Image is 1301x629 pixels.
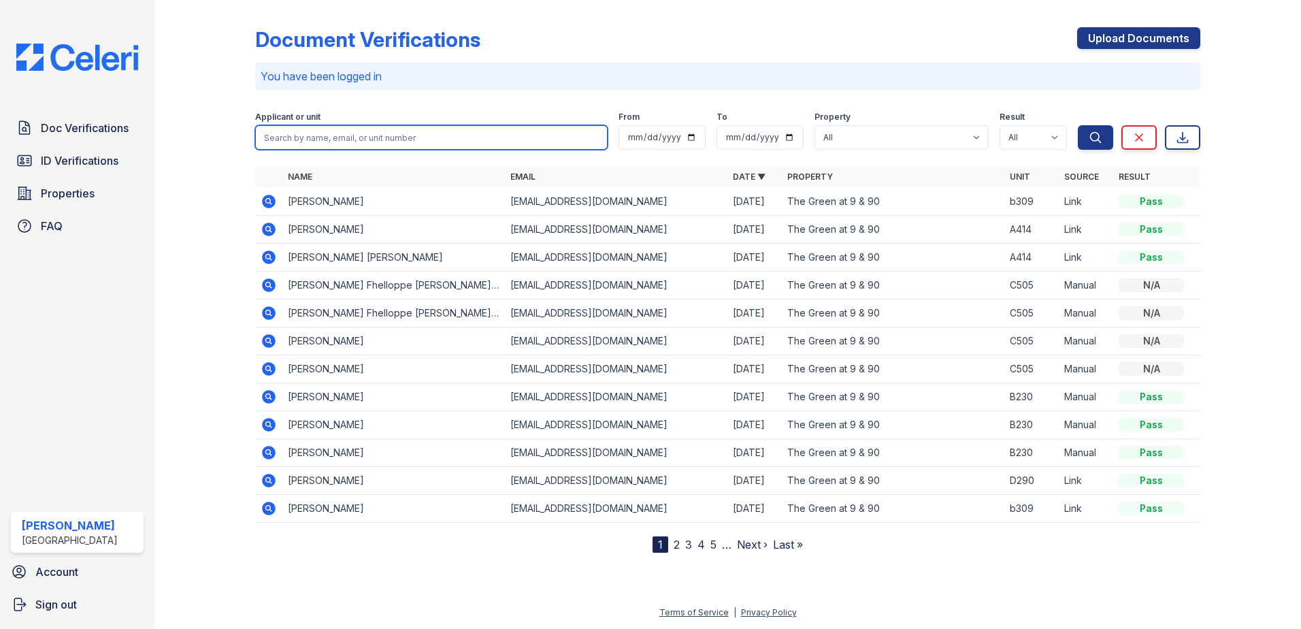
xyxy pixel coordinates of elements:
td: [DATE] [727,188,782,216]
td: [PERSON_NAME] [282,439,505,467]
td: [DATE] [727,495,782,523]
td: [PERSON_NAME] [282,327,505,355]
p: You have been logged in [261,68,1195,84]
td: Link [1059,188,1113,216]
a: Last » [773,538,803,551]
span: Sign out [35,596,77,613]
a: 4 [697,538,705,551]
div: N/A [1119,362,1184,376]
td: The Green at 9 & 90 [782,300,1004,327]
td: [DATE] [727,216,782,244]
span: Properties [41,185,95,201]
td: [EMAIL_ADDRESS][DOMAIN_NAME] [505,188,727,216]
a: Property [787,172,833,182]
td: The Green at 9 & 90 [782,244,1004,272]
div: Pass [1119,418,1184,432]
td: B230 [1004,439,1059,467]
td: [DATE] [727,411,782,439]
td: Manual [1059,327,1113,355]
label: Property [814,112,851,123]
td: C505 [1004,355,1059,383]
td: [EMAIL_ADDRESS][DOMAIN_NAME] [505,439,727,467]
td: B230 [1004,411,1059,439]
div: Pass [1119,474,1184,487]
div: [PERSON_NAME] [22,517,118,534]
td: Manual [1059,355,1113,383]
a: ID Verifications [11,147,144,174]
td: B230 [1004,383,1059,411]
td: [PERSON_NAME] [282,411,505,439]
a: Privacy Policy [741,607,797,617]
td: [EMAIL_ADDRESS][DOMAIN_NAME] [505,244,727,272]
div: Pass [1119,251,1184,264]
td: [PERSON_NAME] Fhelloppe [PERSON_NAME] [PERSON_NAME] [282,300,505,327]
div: 1 [653,536,668,553]
a: Result [1119,172,1151,182]
td: [PERSON_NAME] Fhelloppe [PERSON_NAME] [PERSON_NAME] [282,272,505,300]
td: [EMAIL_ADDRESS][DOMAIN_NAME] [505,467,727,495]
td: [PERSON_NAME] [282,216,505,244]
td: Manual [1059,272,1113,300]
td: C505 [1004,272,1059,300]
a: Source [1064,172,1099,182]
div: | [734,607,736,617]
a: Terms of Service [659,607,729,617]
td: Link [1059,216,1113,244]
a: Next › [737,538,768,551]
div: Document Verifications [255,27,480,52]
div: N/A [1119,334,1184,348]
td: [DATE] [727,244,782,272]
td: The Green at 9 & 90 [782,495,1004,523]
td: The Green at 9 & 90 [782,188,1004,216]
div: Pass [1119,502,1184,515]
td: A414 [1004,216,1059,244]
td: The Green at 9 & 90 [782,411,1004,439]
td: D290 [1004,467,1059,495]
td: Manual [1059,439,1113,467]
div: N/A [1119,306,1184,320]
td: Manual [1059,383,1113,411]
td: The Green at 9 & 90 [782,272,1004,300]
span: ID Verifications [41,152,118,169]
div: Pass [1119,223,1184,236]
a: Doc Verifications [11,114,144,142]
span: Account [35,564,78,580]
td: [DATE] [727,327,782,355]
a: 2 [674,538,680,551]
img: CE_Logo_Blue-a8612792a0a2168367f1c8372b55b34899dd931a85d93a1a3d3e32e68fde9ad4.png [5,44,149,71]
td: Manual [1059,300,1113,327]
div: Pass [1119,446,1184,459]
td: [DATE] [727,355,782,383]
a: Date ▼ [733,172,765,182]
span: FAQ [41,218,63,234]
td: [EMAIL_ADDRESS][DOMAIN_NAME] [505,411,727,439]
a: 3 [685,538,692,551]
td: [DATE] [727,300,782,327]
td: The Green at 9 & 90 [782,327,1004,355]
label: Result [1000,112,1025,123]
td: b309 [1004,188,1059,216]
label: To [717,112,727,123]
td: [EMAIL_ADDRESS][DOMAIN_NAME] [505,272,727,300]
td: [EMAIL_ADDRESS][DOMAIN_NAME] [505,216,727,244]
td: [PERSON_NAME] [PERSON_NAME] [282,244,505,272]
td: [DATE] [727,272,782,300]
td: [PERSON_NAME] [282,467,505,495]
a: Email [510,172,536,182]
a: Account [5,558,149,585]
a: Name [288,172,312,182]
td: Link [1059,495,1113,523]
div: Pass [1119,390,1184,404]
td: [EMAIL_ADDRESS][DOMAIN_NAME] [505,300,727,327]
td: [PERSON_NAME] [282,355,505,383]
td: [EMAIL_ADDRESS][DOMAIN_NAME] [505,495,727,523]
a: Properties [11,180,144,207]
a: 5 [710,538,717,551]
td: A414 [1004,244,1059,272]
td: Link [1059,467,1113,495]
td: Manual [1059,411,1113,439]
td: [DATE] [727,439,782,467]
button: Sign out [5,591,149,618]
a: Unit [1010,172,1030,182]
td: [DATE] [727,467,782,495]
